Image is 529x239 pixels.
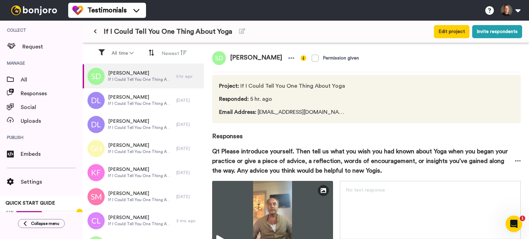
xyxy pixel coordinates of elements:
[76,209,83,215] div: Tooltip anchor
[8,6,60,15] img: bj-logo-header-white.svg
[520,216,525,221] span: 1
[108,70,173,77] span: [PERSON_NAME]
[176,74,200,79] div: 5 hr. ago
[87,188,105,205] img: sm.png
[108,190,173,197] span: [PERSON_NAME]
[219,109,256,115] span: Email Address :
[87,116,105,133] img: dl.png
[108,77,173,82] span: If I Could Tell You One Thing About Yoga
[219,95,347,103] span: 5 hr. ago
[108,166,173,173] span: [PERSON_NAME]
[72,5,83,16] img: tm-color.svg
[108,101,173,106] span: If I Could Tell You One Thing About Yoga
[83,185,204,209] a: [PERSON_NAME]If I Could Tell You One Thing About Yoga[DATE]
[176,194,200,199] div: [DATE]
[21,89,83,98] span: Responses
[176,122,200,127] div: [DATE]
[18,219,65,228] button: Collapse menu
[6,209,14,215] span: 42%
[346,188,385,193] span: No text response
[323,55,359,62] div: Permission given
[108,94,173,101] span: [PERSON_NAME]
[87,6,127,15] span: Testimonials
[21,150,83,158] span: Embeds
[6,201,55,206] span: QUICK START GUIDE
[219,108,347,116] span: [EMAIL_ADDRESS][DOMAIN_NAME]
[108,118,173,125] span: [PERSON_NAME]
[83,64,204,88] a: [PERSON_NAME]If I Could Tell You One Thing About Yoga5 hr. ago
[108,125,173,130] span: If I Could Tell You One Thing About Yoga
[434,25,469,38] button: Edit project
[212,123,521,141] span: Responses
[21,76,83,84] span: All
[83,112,204,137] a: [PERSON_NAME]If I Could Tell You One Thing About Yoga[DATE]
[21,117,83,125] span: Uploads
[226,51,286,65] span: [PERSON_NAME]
[87,164,105,181] img: kf.png
[83,88,204,112] a: [PERSON_NAME]If I Could Tell You One Thing About Yoga[DATE]
[107,47,138,59] button: All time
[219,96,249,102] span: Responded :
[506,216,522,232] iframe: Intercom live chat
[87,92,105,109] img: dl.png
[87,140,105,157] img: gh.png
[87,68,105,85] img: sd.png
[21,103,83,111] span: Social
[108,197,173,203] span: If I Could Tell You One Thing About Yoga
[108,214,173,221] span: [PERSON_NAME]
[83,209,204,233] a: [PERSON_NAME]If I Could Tell You One Thing About Yoga2 mo. ago
[472,25,522,38] button: Invite respondents
[176,218,200,224] div: 2 mo. ago
[301,55,306,61] img: info-yellow.svg
[83,137,204,161] a: [PERSON_NAME]If I Could Tell You One Thing About Yoga[DATE]
[31,221,59,226] span: Collapse menu
[176,98,200,103] div: [DATE]
[219,83,239,89] span: Project :
[108,221,173,227] span: If I Could Tell You One Thing About Yoga
[176,146,200,151] div: [DATE]
[108,149,173,154] span: If I Could Tell You One Thing About Yoga
[21,178,83,186] span: Settings
[83,161,204,185] a: [PERSON_NAME]If I Could Tell You One Thing About Yoga[DATE]
[212,51,226,65] img: sd.png
[108,142,173,149] span: [PERSON_NAME]
[219,82,347,90] span: If I Could Tell You One Thing About Yoga
[22,43,83,51] span: Request
[108,173,173,178] span: If I Could Tell You One Thing About Yoga
[157,47,191,60] button: Newest
[212,146,515,175] span: Q1 Please introduce yourself. Then tell us what you wish you had known about Yoga when you began ...
[176,170,200,175] div: [DATE]
[87,212,105,229] img: cl.png
[104,27,232,36] span: If I Could Tell You One Thing About Yoga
